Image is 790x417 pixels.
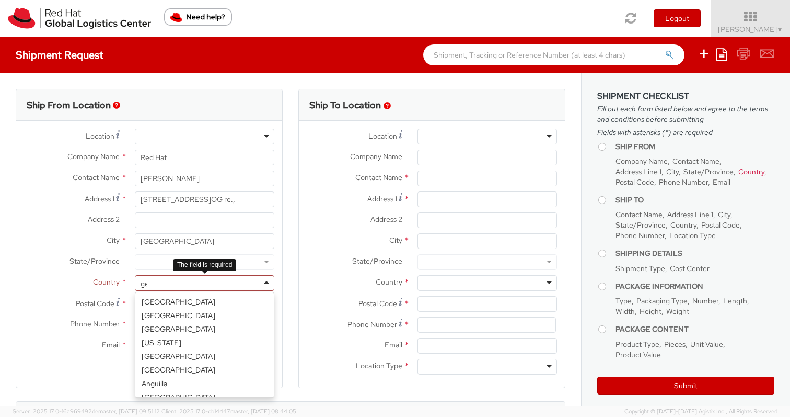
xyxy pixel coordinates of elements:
[173,259,236,271] div: The field is required
[597,377,774,395] button: Submit
[358,299,397,308] span: Postal Code
[367,194,397,204] span: Address 1
[654,9,701,27] button: Logout
[659,177,708,187] span: Phone Number
[88,215,120,224] span: Address 2
[135,322,274,336] div: [GEOGRAPHIC_DATA]
[672,156,719,166] span: Contact Name
[347,320,397,329] span: Phone Number
[597,92,774,101] h3: Shipment Checklist
[669,231,716,240] span: Location Type
[692,296,718,306] span: Number
[615,231,665,240] span: Phone Number
[135,336,274,350] div: [US_STATE]
[102,340,120,350] span: Email
[370,215,402,224] span: Address 2
[723,296,747,306] span: Length
[356,361,402,370] span: Location Type
[597,104,774,125] span: Fill out each form listed below and agree to the terms and conditions before submitting
[368,131,397,141] span: Location
[355,173,402,182] span: Contact Name
[624,408,777,416] span: Copyright © [DATE]-[DATE] Agistix Inc., All Rights Reserved
[16,49,103,61] h4: Shipment Request
[98,408,160,415] span: master, [DATE] 09:51:12
[636,296,688,306] span: Packaging Type
[670,220,696,230] span: Country
[70,319,120,329] span: Phone Number
[93,277,120,287] span: Country
[352,256,402,266] span: State/Province
[85,194,114,204] span: Address 1
[615,196,774,204] h4: Ship To
[135,295,274,309] div: [GEOGRAPHIC_DATA]
[666,167,679,176] span: City
[738,167,764,176] span: Country
[350,152,402,161] span: Company Name
[615,350,661,359] span: Product Value
[8,8,151,29] img: rh-logistics-00dfa346123c4ec078e1.svg
[718,25,783,34] span: [PERSON_NAME]
[423,44,684,65] input: Shipment, Tracking or Reference Number (at least 4 chars)
[67,152,120,161] span: Company Name
[713,177,730,187] span: Email
[135,390,274,404] div: [GEOGRAPHIC_DATA]
[667,210,713,219] span: Address Line 1
[13,408,160,415] span: Server: 2025.17.0-16a969492de
[683,167,734,176] span: State/Province
[615,296,632,306] span: Type
[135,377,274,390] div: Anguilla
[690,340,723,349] span: Unit Value
[385,340,402,350] span: Email
[597,127,774,138] span: Fields with asterisks (*) are required
[615,340,659,349] span: Product Type
[230,408,296,415] span: master, [DATE] 08:44:05
[615,177,654,187] span: Postal Code
[615,156,668,166] span: Company Name
[76,299,114,308] span: Postal Code
[777,26,783,34] span: ▼
[701,220,740,230] span: Postal Code
[670,264,710,273] span: Cost Center
[73,173,120,182] span: Contact Name
[27,100,111,110] h3: Ship From Location
[615,210,663,219] span: Contact Name
[615,220,666,230] span: State/Province
[666,307,689,316] span: Weight
[135,363,274,377] div: [GEOGRAPHIC_DATA]
[615,167,661,176] span: Address Line 1
[309,100,381,110] h3: Ship To Location
[640,307,661,316] span: Height
[389,235,402,245] span: City
[107,235,120,245] span: City
[615,325,774,333] h4: Package Content
[376,277,402,287] span: Country
[164,8,232,26] button: Need help?
[615,307,635,316] span: Width
[664,340,686,349] span: Pieces
[718,210,730,219] span: City
[615,250,774,257] h4: Shipping Details
[135,309,274,322] div: [GEOGRAPHIC_DATA]
[615,264,665,273] span: Shipment Type
[615,143,774,151] h4: Ship From
[135,350,274,363] div: [GEOGRAPHIC_DATA]
[615,283,774,290] h4: Package Information
[69,256,120,266] span: State/Province
[86,131,114,141] span: Location
[161,408,296,415] span: Client: 2025.17.0-cb14447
